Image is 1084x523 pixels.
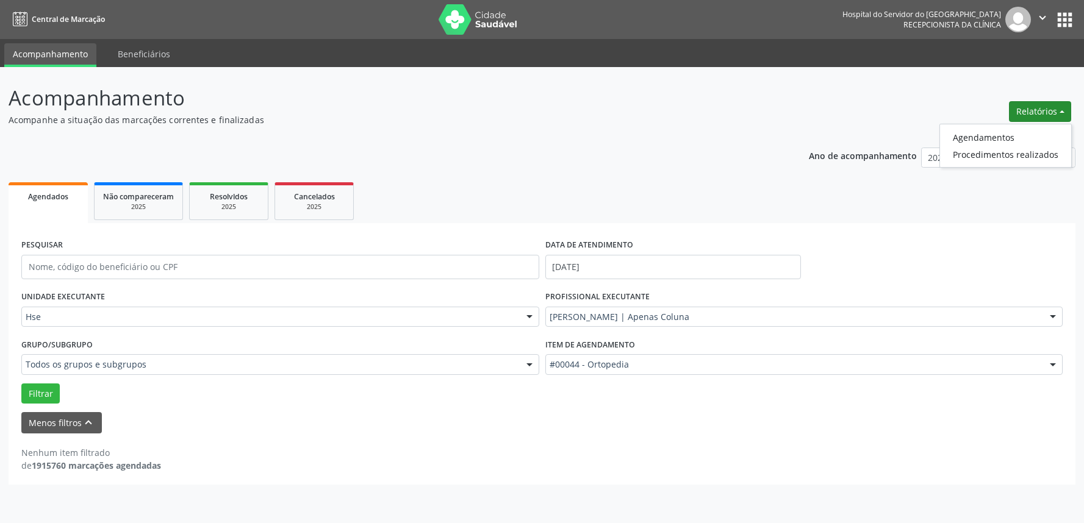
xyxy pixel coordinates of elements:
p: Ano de acompanhamento [809,148,917,163]
div: 2025 [284,202,345,212]
div: Nenhum item filtrado [21,446,161,459]
span: [PERSON_NAME] | Apenas Coluna [550,311,1038,323]
label: Grupo/Subgrupo [21,335,93,354]
button: apps [1054,9,1075,30]
a: Agendamentos [940,129,1071,146]
i:  [1036,11,1049,24]
div: 2025 [103,202,174,212]
span: Todos os grupos e subgrupos [26,358,514,371]
span: Não compareceram [103,191,174,202]
span: Resolvidos [210,191,248,202]
label: Item de agendamento [545,335,635,354]
p: Acompanhe a situação das marcações correntes e finalizadas [9,113,755,126]
button: Menos filtroskeyboard_arrow_up [21,412,102,433]
a: Beneficiários [109,43,179,65]
span: Central de Marcação [32,14,105,24]
label: DATA DE ATENDIMENTO [545,236,633,255]
div: 2025 [198,202,259,212]
span: Cancelados [294,191,335,202]
label: PROFISSIONAL EXECUTANTE [545,288,650,307]
span: Agendados [28,191,68,202]
a: Acompanhamento [4,43,96,67]
strong: 1915760 marcações agendadas [32,460,161,471]
span: Recepcionista da clínica [903,20,1001,30]
input: Nome, código do beneficiário ou CPF [21,255,539,279]
p: Acompanhamento [9,83,755,113]
span: #00044 - Ortopedia [550,358,1038,371]
ul: Relatórios [939,124,1072,168]
button: Filtrar [21,383,60,404]
input: Selecione um intervalo [545,255,801,279]
img: img [1005,7,1031,32]
div: de [21,459,161,472]
span: Hse [26,311,514,323]
button: Relatórios [1009,101,1071,122]
a: Procedimentos realizados [940,146,1071,163]
button:  [1031,7,1054,32]
label: PESQUISAR [21,236,63,255]
a: Central de Marcação [9,9,105,29]
i: keyboard_arrow_up [82,416,95,429]
div: Hospital do Servidor do [GEOGRAPHIC_DATA] [842,9,1001,20]
label: UNIDADE EXECUTANTE [21,288,105,307]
